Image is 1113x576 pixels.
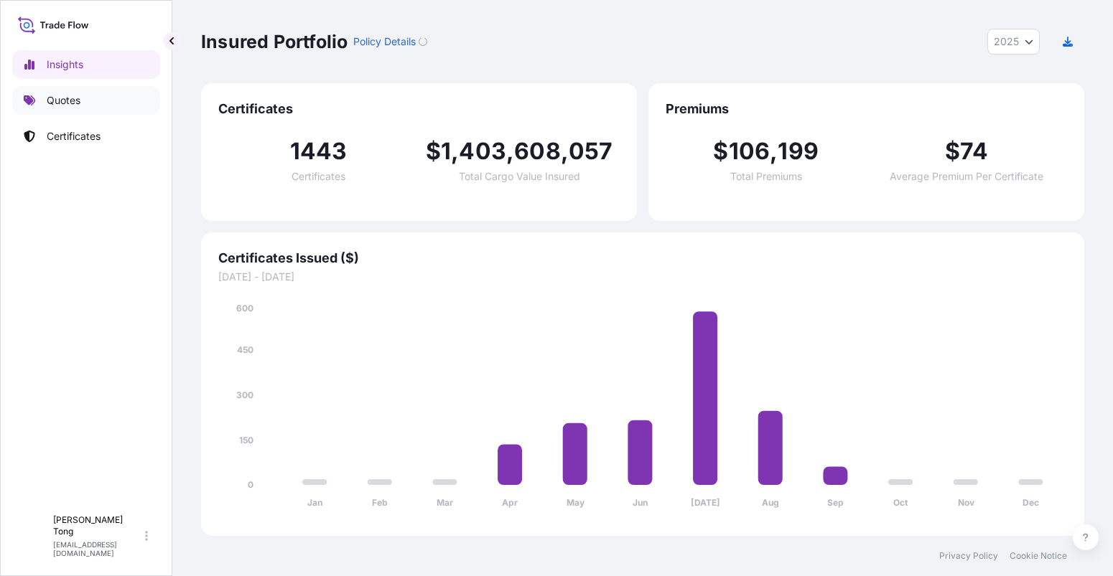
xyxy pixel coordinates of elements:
p: Insights [47,57,83,72]
span: 403 [459,140,506,163]
p: Insured Portfolio [201,30,348,53]
button: Loading [419,30,427,53]
tspan: Apr [502,497,518,508]
span: Certificates Issued ($) [218,250,1067,267]
span: Certificates [292,171,345,181]
span: C [29,529,38,543]
span: , [451,140,459,163]
span: Total Premiums [730,171,802,181]
tspan: Nov [958,497,975,508]
tspan: Sep [827,497,844,508]
span: $ [713,140,728,163]
span: $ [945,140,960,163]
tspan: 300 [236,389,253,400]
span: 2025 [994,34,1019,49]
span: Certificates [218,100,620,118]
span: 74 [960,140,988,163]
span: 057 [569,140,613,163]
tspan: Jun [633,497,648,508]
span: [DATE] - [DATE] [218,270,1067,284]
tspan: 0 [248,479,253,490]
tspan: Oct [893,497,908,508]
tspan: Jan [307,497,322,508]
tspan: May [567,497,585,508]
a: Cookie Notice [1010,550,1067,562]
a: Privacy Policy [939,550,998,562]
p: Quotes [47,93,80,108]
tspan: 600 [236,303,253,313]
span: Premiums [666,100,1067,118]
tspan: Aug [762,497,779,508]
span: 608 [514,140,561,163]
tspan: Feb [372,497,388,508]
p: Certificates [47,129,101,143]
tspan: [DATE] [691,497,720,508]
span: , [770,140,778,163]
span: Average Premium Per Certificate [890,171,1043,181]
span: $ [426,140,441,163]
span: 1 [441,140,451,163]
tspan: Dec [1023,497,1039,508]
div: Loading [419,37,427,46]
span: 199 [778,140,819,163]
tspan: 450 [237,344,253,355]
span: , [506,140,514,163]
button: Year Selector [987,29,1040,55]
span: 1443 [290,140,348,163]
tspan: 150 [239,435,253,445]
span: Total Cargo Value Insured [459,171,580,181]
span: , [561,140,569,163]
tspan: Mar [437,497,453,508]
span: 106 [729,140,770,163]
p: Policy Details [353,34,416,49]
a: Insights [12,50,160,79]
a: Certificates [12,122,160,151]
p: [PERSON_NAME] Tong [53,514,142,537]
a: Quotes [12,86,160,115]
p: [EMAIL_ADDRESS][DOMAIN_NAME] [53,540,142,557]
